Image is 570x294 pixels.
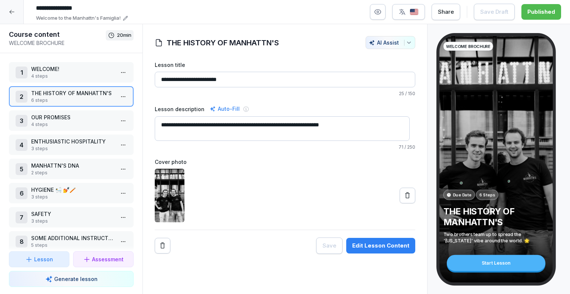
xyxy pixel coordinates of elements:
[9,62,134,83] div: 1WELCOME!4 steps
[34,255,53,263] p: Lesson
[155,90,415,97] p: / 150
[447,255,546,271] div: Start Lesson
[36,14,121,22] p: Welcome to the Manhattn's Famiglia!
[155,169,184,222] img: clsn839tt000t356iw3fmv7fu.jpg
[16,187,27,199] div: 6
[31,210,114,218] p: SAFETY
[31,138,114,145] p: ENTHUSIASTIC HOSPITALITY
[16,115,27,127] div: 3
[73,251,134,267] button: Assessment
[443,231,549,244] p: Two brothers team up to spread the '[US_STATE]' vibe around the world. 🌟
[9,135,134,155] div: 4ENTHUSIASTIC HOSPITALITY3 steps
[9,251,69,267] button: Lesson
[443,206,549,227] p: THE HISTORY OF MANHATTN'S
[31,218,114,224] p: 3 steps
[9,231,134,252] div: 8SOME ADDITIONAL INSTRUCTIONS5 steps
[9,183,134,203] div: 6HYGIENE 🛀 💅🪥3 steps
[474,4,515,20] button: Save Draft
[31,97,114,104] p: 6 steps
[31,73,114,80] p: 4 steps
[16,139,27,151] div: 4
[352,242,409,250] div: Edit Lesson Content
[480,8,508,16] div: Save Draft
[31,65,114,73] p: WELCOME!
[9,39,106,47] p: WELCOME BROCHURE
[31,162,114,169] p: MANHATTN'S DNA
[9,207,134,227] div: 7SAFETY3 steps
[16,67,27,78] div: 1
[521,4,561,20] button: Published
[9,30,106,39] h1: Course content
[92,255,124,263] p: Assessment
[322,242,336,250] div: Save
[208,104,241,113] div: Auto-Fill
[479,192,495,198] p: 6 Steps
[31,121,114,128] p: 4 steps
[31,145,114,152] p: 3 steps
[16,91,27,103] div: 2
[31,89,114,97] p: THE HISTORY OF MANHATTN'S
[16,211,27,223] div: 7
[167,37,279,48] h1: THE HISTORY OF MANHATTN'S
[117,32,131,39] p: 20 min
[31,242,114,249] p: 5 steps
[155,105,204,113] label: Lesson description
[155,238,170,253] button: Remove
[31,186,114,194] p: HYGIENE 🛀 💅🪥
[31,169,114,176] p: 2 steps
[316,238,343,254] button: Save
[31,194,114,200] p: 3 steps
[9,159,134,179] div: 5MANHATTN'S DNA2 steps
[527,8,555,16] div: Published
[16,163,27,175] div: 5
[453,192,472,198] p: Due Date
[155,144,415,151] p: / 250
[9,86,134,107] div: 2THE HISTORY OF MANHATTN'S6 steps
[369,39,412,46] div: AI Assist
[54,275,98,283] p: Generate lesson
[155,158,415,166] label: Cover photo
[366,36,415,49] button: AI Assist
[432,4,460,20] button: Share
[31,234,114,242] p: SOME ADDITIONAL INSTRUCTIONS
[16,236,27,248] div: 8
[346,238,415,253] button: Edit Lesson Content
[410,9,419,16] img: us.svg
[446,43,491,49] p: WELCOME BROCHURE
[399,144,403,150] span: 71
[9,110,134,131] div: 3OUR PROMISES4 steps
[9,271,134,287] button: Generate lesson
[399,91,404,96] span: 25
[155,61,415,69] label: Lesson title
[31,113,114,121] p: OUR PROMISES
[438,8,454,16] div: Share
